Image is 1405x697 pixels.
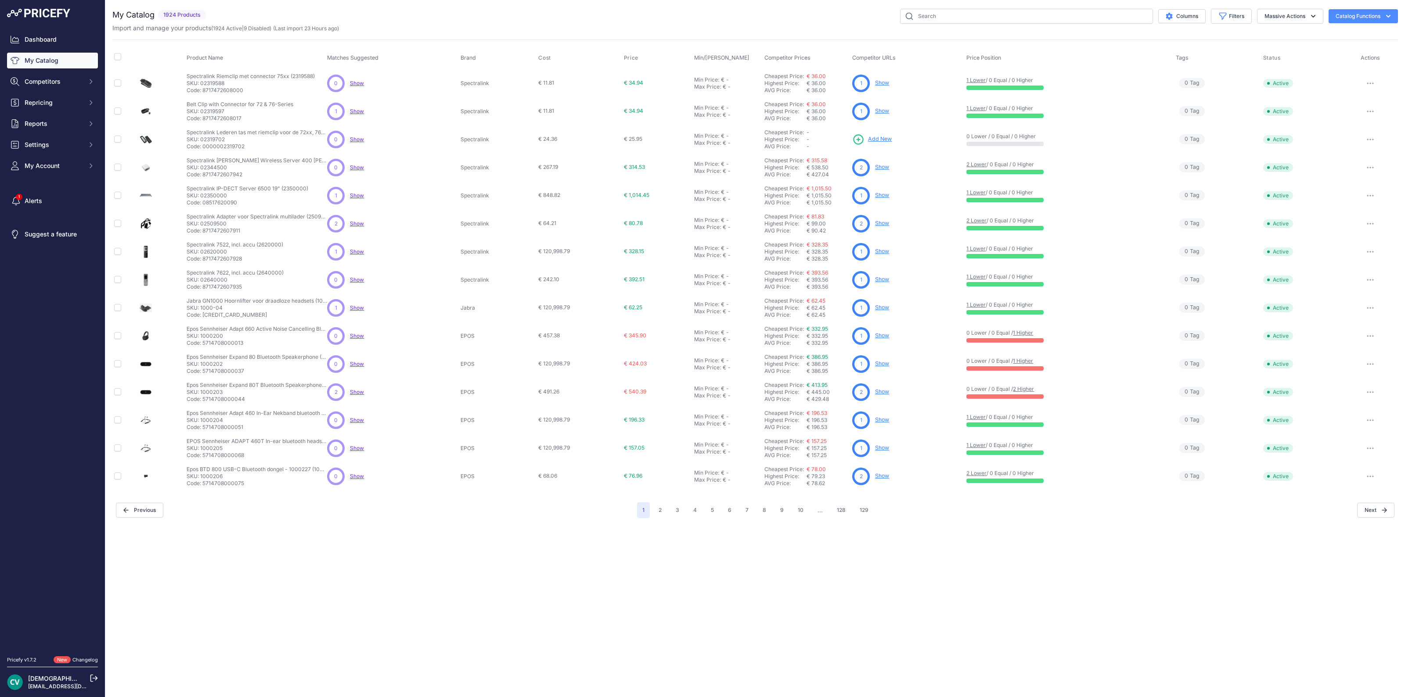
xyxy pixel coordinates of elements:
a: Show [350,220,364,227]
div: Highest Price: [764,136,807,143]
span: Competitors [25,77,82,86]
div: € 1,015.50 [807,199,849,206]
div: Highest Price: [764,248,807,255]
a: Cheapest Price: [764,101,804,107]
span: € 328.15 [624,248,644,254]
div: - [726,224,731,231]
div: € [723,224,726,231]
span: 1 [860,248,862,256]
div: AVG Price: [764,115,807,122]
span: € 538.50 [807,164,829,171]
span: € 80.78 [624,220,643,226]
span: (Last import 23 Hours ago) [273,25,339,32]
p: Code: 8717472608017 [187,115,293,122]
a: € 328.35 [807,241,828,248]
a: Show [350,164,364,171]
button: Cost [538,54,552,61]
a: Cheapest Price: [764,157,804,164]
span: Settings [25,140,82,149]
a: Show [875,164,889,170]
a: Show [350,80,364,86]
span: Show [350,192,364,199]
span: € 24.36 [538,136,557,142]
a: 9 Disabled [244,25,270,32]
p: Spectralink 7522, incl. accu (2620000) [187,241,283,248]
a: Cheapest Price: [764,73,804,79]
span: - [807,136,809,143]
span: Active [1263,247,1293,256]
a: 1 Lower [966,245,986,252]
button: Status [1263,54,1283,61]
span: Show [350,473,364,479]
a: Cheapest Price: [764,241,804,248]
div: € [721,217,724,224]
div: € [723,83,726,90]
span: Active [1263,219,1293,228]
a: Show [350,389,364,395]
span: € 36.00 [807,80,826,86]
span: Actions [1361,54,1380,61]
a: Show [875,276,889,282]
div: Min Price: [694,104,719,111]
span: 0 [1185,163,1188,172]
span: Tag [1179,106,1205,116]
a: € 413.95 [807,382,828,388]
div: € [723,139,726,147]
a: Show [875,248,889,254]
div: Max Price: [694,139,721,147]
div: Max Price: [694,224,721,231]
div: Highest Price: [764,164,807,171]
div: Highest Price: [764,108,807,115]
div: AVG Price: [764,143,807,150]
div: AVG Price: [764,199,807,206]
button: Price [624,54,640,61]
p: SKU: 02319597 [187,108,293,115]
a: 1 Lower [966,442,986,448]
img: Pricefy Logo [7,9,70,18]
a: Cheapest Price: [764,213,804,220]
a: Cheapest Price: [764,297,804,304]
div: AVG Price: [764,255,807,262]
a: 2 Higher [1013,386,1034,392]
div: - [726,196,731,203]
span: Tag [1179,190,1205,200]
p: Spectralink [461,80,526,87]
p: 0 Lower / 0 Equal / 0 Higher [966,133,1167,140]
span: Active [1263,107,1293,116]
a: Show [350,332,364,339]
a: Cheapest Price: [764,129,804,136]
a: Cheapest Price: [764,438,804,444]
p: / 0 Equal / 0 Higher [966,189,1167,196]
button: Columns [1158,9,1206,23]
span: € 25.95 [624,136,642,142]
span: 2 [860,220,863,228]
a: Cheapest Price: [764,382,804,388]
span: Tag [1179,247,1205,257]
div: € [723,168,726,175]
a: Changelog [72,657,98,663]
a: € 315.58 [807,157,827,164]
a: € 332.95 [807,325,828,332]
a: My Catalog [7,53,98,68]
span: € 99.00 [807,220,826,227]
p: Code: 0000002319702 [187,143,327,150]
span: € 314.53 [624,164,645,170]
button: Go to page 7 [740,502,754,518]
span: Show [350,417,364,423]
div: Highest Price: [764,80,807,87]
div: € [721,245,724,252]
span: Brand [461,54,476,61]
div: - [726,252,731,259]
span: Tag [1179,78,1205,88]
span: Show [350,136,364,143]
div: - [726,111,731,118]
p: / 0 Equal / 0 Higher [966,217,1167,224]
span: Show [350,304,364,311]
div: € [721,104,724,111]
div: Min Price: [694,189,719,196]
span: € 267.19 [538,164,558,170]
div: Min Price: [694,161,719,168]
button: Go to page 5 [706,502,719,518]
a: Show [350,445,364,451]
